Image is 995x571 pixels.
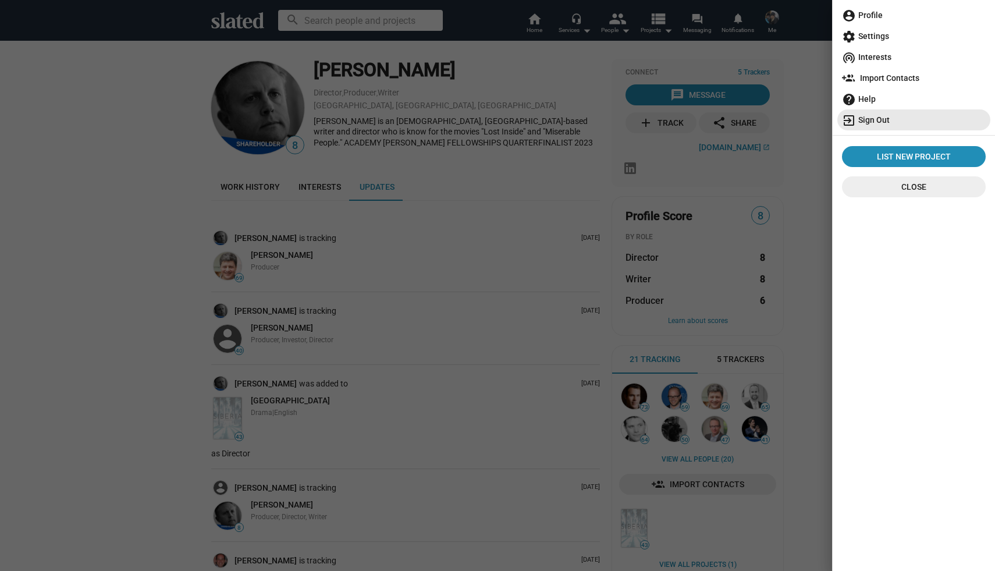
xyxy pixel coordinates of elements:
mat-icon: help [842,93,856,107]
a: Profile [837,5,990,26]
span: List New Project [847,146,981,167]
mat-icon: account_circle [842,9,856,23]
span: Close [851,176,976,197]
span: Import Contacts [842,68,986,88]
span: Settings [842,26,986,47]
span: Profile [842,5,986,26]
mat-icon: settings [842,30,856,44]
mat-icon: wifi_tethering [842,51,856,65]
a: List New Project [842,146,986,167]
span: Interests [842,47,986,68]
span: Help [842,88,986,109]
a: Sign Out [837,109,990,130]
a: Settings [837,26,990,47]
a: Import Contacts [837,68,990,88]
a: Help [837,88,990,109]
button: Close [842,176,986,197]
span: Sign Out [842,109,986,130]
mat-icon: exit_to_app [842,114,856,127]
a: Interests [837,47,990,68]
